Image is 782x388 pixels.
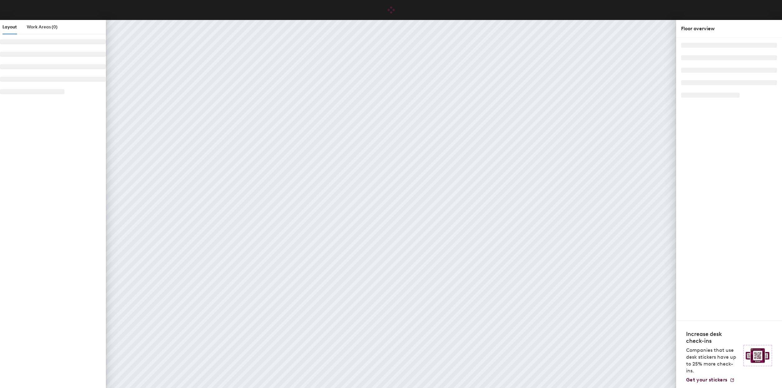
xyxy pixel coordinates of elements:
img: Sticker logo [743,345,772,366]
p: Companies that use desk stickers have up to 25% more check-ins. [686,347,740,374]
span: Get your stickers [686,377,727,383]
a: Get your stickers [686,377,735,383]
h4: Increase desk check-ins [686,331,740,344]
span: Work Areas (0) [27,24,58,30]
div: Floor overview [681,25,777,32]
span: Layout [2,24,17,30]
